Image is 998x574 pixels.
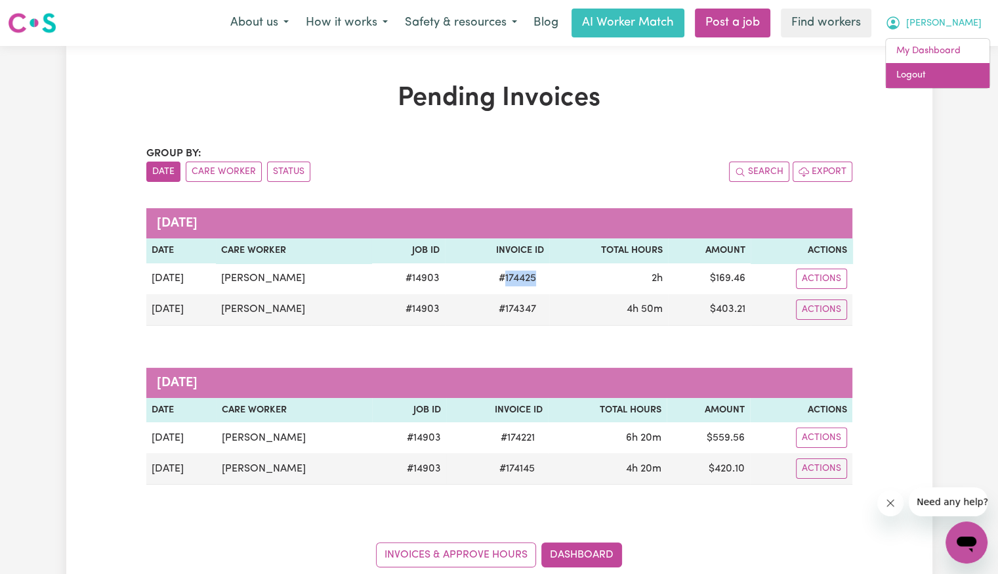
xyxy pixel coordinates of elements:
th: Care Worker [216,238,371,263]
span: 4 hours 20 minutes [626,464,661,474]
iframe: Close message [877,490,904,516]
td: # 14903 [372,453,446,485]
button: Actions [796,428,847,448]
button: Actions [796,269,847,289]
span: # 174425 [491,271,544,286]
a: Blog [526,9,566,37]
th: Amount [667,398,750,423]
caption: [DATE] [146,208,852,238]
h1: Pending Invoices [146,83,852,114]
th: Amount [668,238,751,263]
button: sort invoices by care worker [186,162,262,182]
iframe: Button to launch messaging window [946,521,988,563]
button: My Account [877,9,990,37]
th: Actions [750,398,852,423]
th: Actions [751,238,852,263]
td: $ 169.46 [668,263,751,294]
a: Logout [886,63,989,88]
th: Total Hours [549,238,668,263]
span: # 174347 [491,301,544,317]
td: $ 420.10 [667,453,750,485]
td: [DATE] [146,422,217,453]
button: Safety & resources [396,9,526,37]
span: # 174145 [491,461,543,477]
span: # 174221 [493,430,543,446]
span: [PERSON_NAME] [906,16,982,31]
th: Invoice ID [446,398,548,423]
td: $ 403.21 [668,294,751,326]
th: Date [146,238,217,263]
td: [DATE] [146,263,217,294]
a: AI Worker Match [572,9,684,37]
img: Careseekers logo [8,11,56,35]
button: Actions [796,299,847,320]
td: [DATE] [146,453,217,485]
td: [PERSON_NAME] [217,453,373,485]
th: Job ID [371,238,445,263]
th: Job ID [372,398,446,423]
th: Care Worker [217,398,373,423]
td: [PERSON_NAME] [216,263,371,294]
a: Careseekers logo [8,8,56,38]
button: Export [793,162,852,182]
button: Actions [796,458,847,479]
a: My Dashboard [886,39,989,64]
span: Group by: [146,148,201,159]
a: Invoices & Approve Hours [376,542,536,567]
td: # 14903 [371,294,445,326]
td: [DATE] [146,294,217,326]
button: How it works [297,9,396,37]
button: About us [222,9,297,37]
span: Need any help? [8,9,79,20]
th: Invoice ID [445,238,549,263]
caption: [DATE] [146,368,852,398]
a: Post a job [695,9,770,37]
button: sort invoices by paid status [267,162,310,182]
button: Search [729,162,789,182]
td: $ 559.56 [667,422,750,453]
td: [PERSON_NAME] [217,422,373,453]
a: Find workers [781,9,871,37]
a: Dashboard [541,542,622,567]
td: [PERSON_NAME] [216,294,371,326]
iframe: Message from company [909,487,988,516]
span: 4 hours 50 minutes [627,304,663,315]
button: sort invoices by date [146,162,180,182]
th: Date [146,398,217,423]
div: My Account [885,38,990,89]
span: 2 hours [652,273,663,284]
th: Total Hours [548,398,667,423]
td: # 14903 [372,422,446,453]
span: 6 hours 20 minutes [626,433,661,443]
td: # 14903 [371,263,445,294]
